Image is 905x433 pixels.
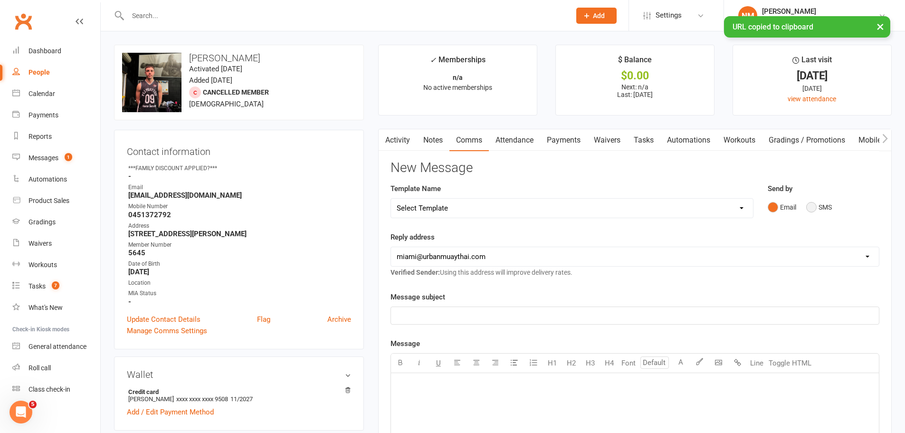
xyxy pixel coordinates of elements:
div: Address [128,221,351,231]
a: Product Sales [12,190,100,212]
button: Add [576,8,617,24]
span: Settings [656,5,682,26]
button: Font [619,354,638,373]
img: image1720510362.png [122,53,181,112]
a: Flag [257,314,270,325]
div: Waivers [29,240,52,247]
div: NM [738,6,757,25]
a: Workouts [12,254,100,276]
a: Messages 1 [12,147,100,169]
a: Update Contact Details [127,314,200,325]
h3: Contact information [127,143,351,157]
div: Member Number [128,241,351,250]
strong: Credit card [128,388,346,395]
a: Notes [417,129,449,151]
button: × [872,16,889,37]
span: 11/2027 [230,395,253,403]
a: Roll call [12,357,100,379]
a: Gradings / Promotions [762,129,852,151]
a: Tasks [627,129,660,151]
div: Payments [29,111,58,119]
div: Reports [29,133,52,140]
button: Line [747,354,766,373]
li: [PERSON_NAME] [127,387,351,404]
strong: - [128,298,351,306]
div: Last visit [792,54,832,71]
div: What's New [29,304,63,311]
button: H4 [600,354,619,373]
strong: 5645 [128,249,351,257]
div: Workouts [29,261,57,269]
div: General attendance [29,343,86,350]
a: Archive [327,314,351,325]
label: Send by [768,183,792,194]
button: Email [768,198,796,216]
strong: n/a [453,74,463,81]
a: Tasks 7 [12,276,100,297]
a: view attendance [788,95,836,103]
div: $0.00 [564,71,705,81]
a: Waivers [12,233,100,254]
a: Manage Comms Settings [127,325,207,337]
a: Class kiosk mode [12,379,100,400]
a: Activity [379,129,417,151]
div: Automations [29,175,67,183]
span: Using this address will improve delivery rates. [391,269,572,276]
a: Payments [540,129,587,151]
span: Add [593,12,605,19]
div: Class check-in [29,385,70,393]
a: Add / Edit Payment Method [127,406,214,418]
a: Calendar [12,83,100,105]
button: H3 [581,354,600,373]
button: Toggle HTML [766,354,814,373]
div: Location [128,279,351,288]
div: Gradings [29,218,56,226]
label: Message subject [391,291,445,303]
input: Search... [125,9,564,22]
div: Mobile Number [128,202,351,211]
button: SMS [806,198,832,216]
time: Added [DATE] [189,76,232,85]
a: Automations [660,129,717,151]
div: $ Balance [618,54,652,71]
a: Clubworx [11,10,35,33]
a: Payments [12,105,100,126]
iframe: Intercom live chat [10,401,32,423]
div: URL copied to clipboard [724,16,890,38]
div: [DATE] [742,71,883,81]
div: Calendar [29,90,55,97]
strong: 0451372792 [128,211,351,219]
span: No active memberships [423,84,492,91]
div: Memberships [430,54,486,71]
i: ✓ [430,56,436,65]
a: Mobile App [852,129,903,151]
a: What's New [12,297,100,318]
span: 5 [29,401,37,408]
a: People [12,62,100,83]
strong: [DATE] [128,268,351,276]
h3: New Message [391,161,879,175]
label: Message [391,338,420,349]
div: People [29,68,50,76]
a: General attendance kiosk mode [12,336,100,357]
div: MIA Status [128,289,351,298]
a: Reports [12,126,100,147]
div: Product Sales [29,197,69,204]
input: Default [640,356,669,369]
span: xxxx xxxx xxxx 9508 [176,395,228,403]
label: Template Name [391,183,441,194]
span: 1 [65,153,72,161]
h3: Wallet [127,369,351,380]
button: U [429,354,448,373]
time: Activated [DATE] [189,65,242,73]
div: Dashboard [29,47,61,55]
div: Roll call [29,364,51,372]
strong: Verified Sender: [391,269,440,276]
div: Date of Birth [128,260,351,269]
a: Attendance [489,129,540,151]
span: [DEMOGRAPHIC_DATA] [189,100,264,108]
strong: - [128,172,351,181]
button: A [671,354,690,373]
div: Urban Muaythai - [GEOGRAPHIC_DATA] [762,16,878,24]
div: Tasks [29,282,46,290]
